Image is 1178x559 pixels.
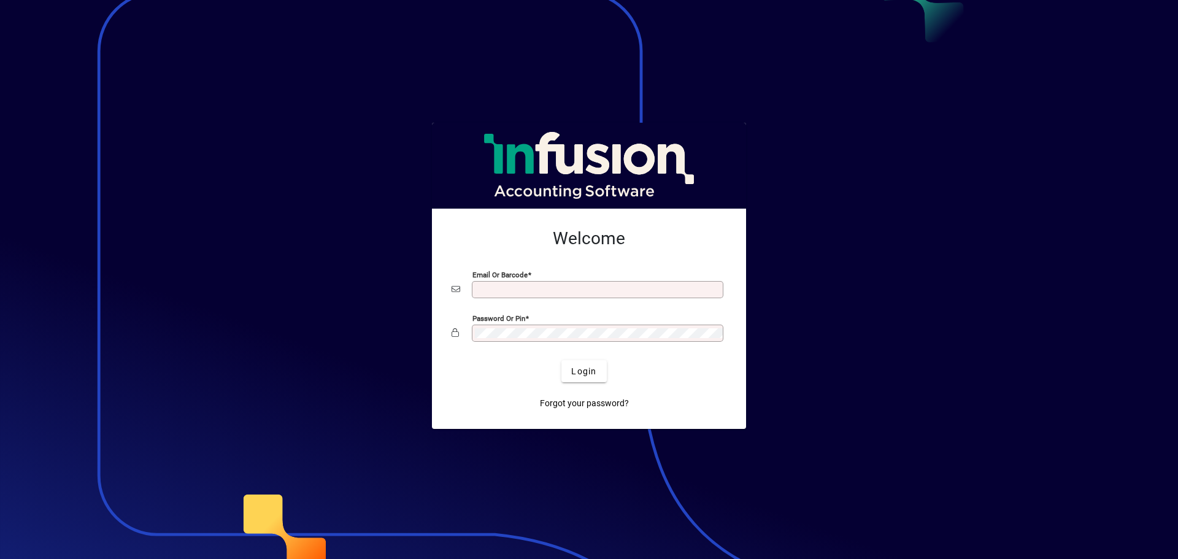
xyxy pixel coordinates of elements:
[540,397,629,410] span: Forgot your password?
[535,392,634,414] a: Forgot your password?
[472,314,525,323] mat-label: Password or Pin
[561,360,606,382] button: Login
[472,271,528,279] mat-label: Email or Barcode
[452,228,726,249] h2: Welcome
[571,365,596,378] span: Login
